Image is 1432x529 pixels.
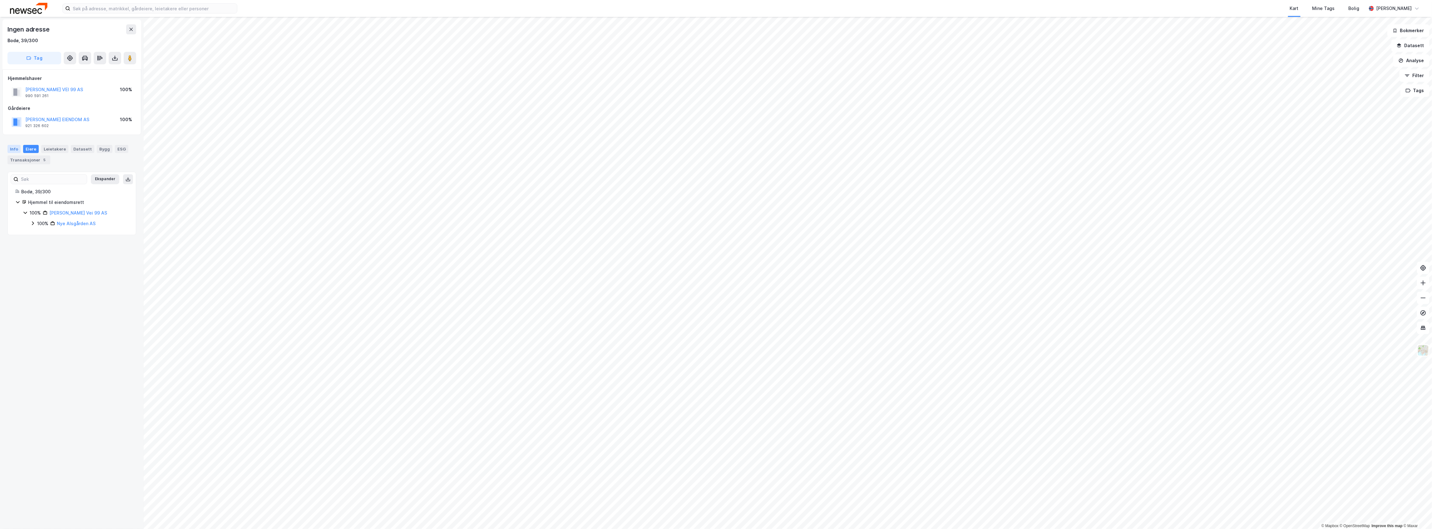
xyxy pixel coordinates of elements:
[30,209,41,217] div: 100%
[1417,344,1429,356] img: Z
[1321,524,1339,528] a: Mapbox
[1387,24,1430,37] button: Bokmerker
[71,145,94,153] div: Datasett
[70,4,237,13] input: Søk på adresse, matrikkel, gårdeiere, leietakere eller personer
[8,75,136,82] div: Hjemmelshaver
[1391,39,1430,52] button: Datasett
[1340,524,1370,528] a: OpenStreetMap
[1372,524,1403,528] a: Improve this map
[25,93,49,98] div: 990 591 261
[25,123,49,128] div: 921 326 602
[10,3,47,14] img: newsec-logo.f6e21ccffca1b3a03d2d.png
[1400,69,1430,82] button: Filter
[1376,5,1412,12] div: [PERSON_NAME]
[115,145,128,153] div: ESG
[23,145,39,153] div: Eiere
[1290,5,1299,12] div: Kart
[120,116,132,123] div: 100%
[49,210,107,215] a: [PERSON_NAME] Vei 99 AS
[8,105,136,112] div: Gårdeiere
[1349,5,1360,12] div: Bolig
[1401,499,1432,529] iframe: Chat Widget
[7,156,50,164] div: Transaksjoner
[42,157,48,163] div: 5
[7,24,51,34] div: Ingen adresse
[1400,84,1430,97] button: Tags
[41,145,68,153] div: Leietakere
[91,174,119,184] button: Ekspander
[28,199,128,206] div: Hjemmel til eiendomsrett
[21,188,128,195] div: Bodø, 39/300
[7,145,21,153] div: Info
[97,145,112,153] div: Bygg
[1312,5,1335,12] div: Mine Tags
[57,221,96,226] a: Nye Alsgården AS
[1401,499,1432,529] div: Kontrollprogram for chat
[37,220,48,227] div: 100%
[7,52,61,64] button: Tag
[120,86,132,93] div: 100%
[18,175,87,184] input: Søk
[7,37,38,44] div: Bodø, 39/300
[1393,54,1430,67] button: Analyse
